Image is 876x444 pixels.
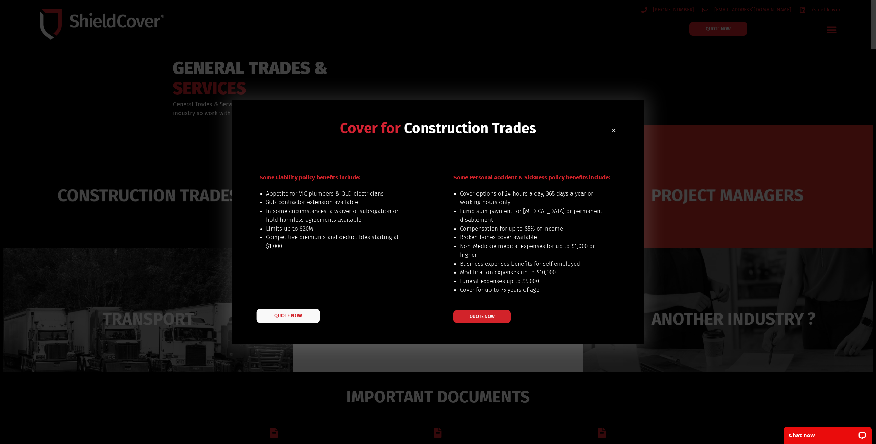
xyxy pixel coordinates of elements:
[266,233,409,251] li: Competitive premiums and deductibles starting at $1,000
[460,224,603,233] li: Compensation for up to 85% of income
[470,314,495,319] span: QUOTE NOW
[340,120,401,137] span: Cover for
[460,242,603,259] li: Non-Medicare medical expenses for up to $1,000 or higher
[260,174,360,181] span: Some Liability policy benefits include:
[611,128,616,133] a: Close
[266,224,409,233] li: Limits up to $20M
[453,174,610,181] span: Some Personal Accident & Sickness policy benefits include:
[453,310,511,323] a: QUOTE NOW
[460,189,603,207] li: Cover options of 24 hours a day, 365 days a year or working hours only
[460,277,603,286] li: Funeral expenses up to $5,000
[460,268,603,277] li: Modification expenses up to $10,000
[780,422,876,444] iframe: LiveChat chat widget
[266,207,409,224] li: In some circumstances, a waiver of subrogation or hold harmless agreements available
[460,207,603,224] li: Lump sum payment for [MEDICAL_DATA] or permanent disablement
[274,313,302,318] span: QUOTE NOW
[404,120,536,137] span: Construction Trades
[460,233,603,242] li: Broken bones cover available
[257,309,320,323] a: QUOTE NOW
[266,189,409,198] li: Appetite for VIC plumbers & QLD electricians
[460,259,603,268] li: Business expenses benefits for self employed
[460,286,603,295] li: Cover for up to 75 years of age
[266,198,409,207] li: Sub-contractor extension available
